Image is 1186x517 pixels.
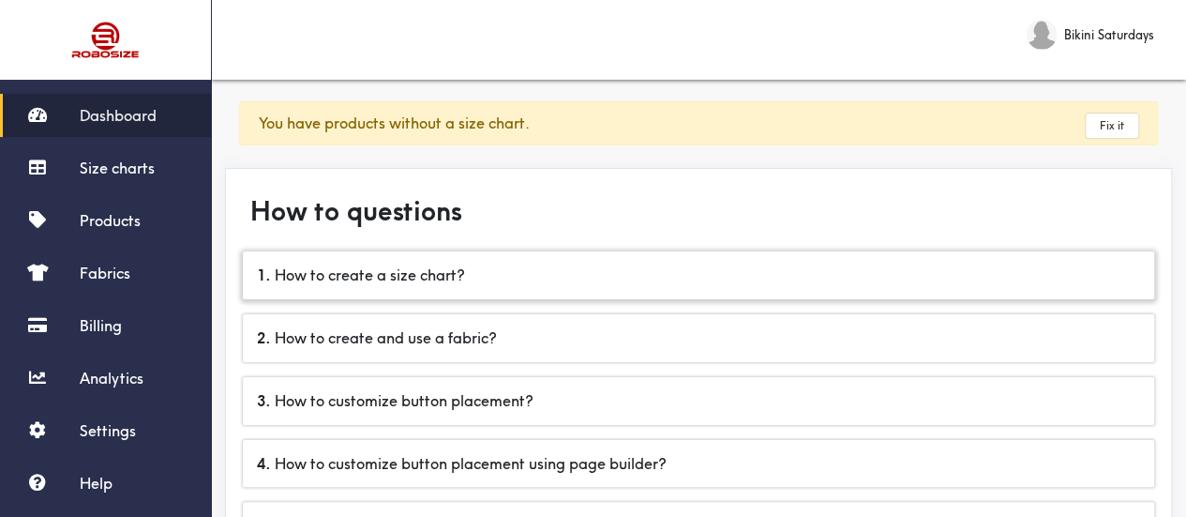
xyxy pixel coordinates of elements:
span: Size charts [80,159,155,177]
b: 1 . [257,266,271,284]
b: 2 . [257,328,271,347]
span: Fabrics [80,264,130,282]
b: 3 . [257,391,271,410]
div: How to create a size chart? [243,251,1154,299]
span: Settings [80,421,136,440]
span: Help [80,474,113,493]
div: You have products without a size chart. [239,101,1158,145]
span: Analytics [80,369,143,388]
div: How to create and use a fabric? [243,314,1154,362]
div: How to customize button placement using page builder? [243,440,1154,488]
span: Billing [80,316,122,335]
span: Bikini Saturdays [1064,24,1154,45]
img: Robosize [36,14,176,66]
span: Dashboard [80,106,157,125]
div: How to customize button placement? [243,377,1154,425]
div: How to questions [235,178,1162,245]
a: Fix it [1086,114,1138,138]
span: Products [80,211,141,230]
img: Bikini Saturdays [1027,20,1057,50]
b: 4 . [257,454,271,473]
